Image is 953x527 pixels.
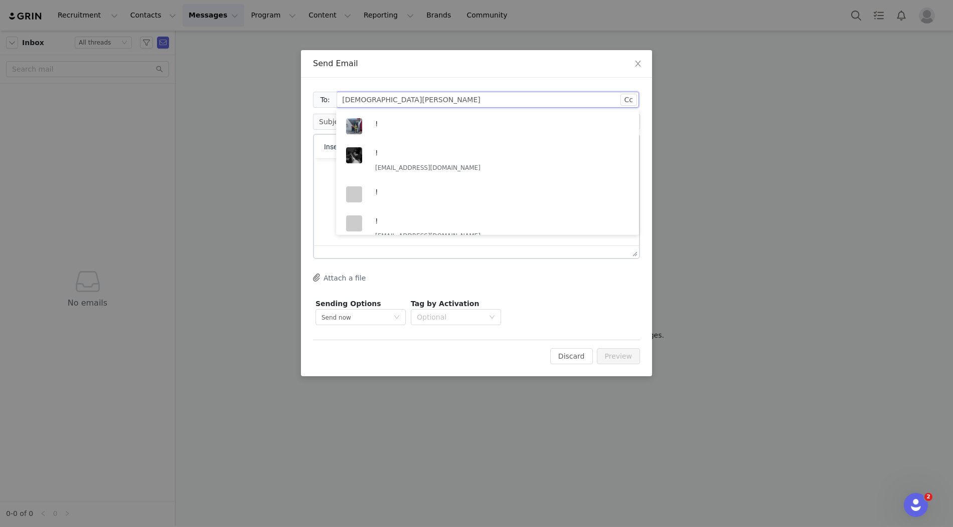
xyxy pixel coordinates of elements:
[346,118,362,134] img: 08ebfe30-12eb-4bdd-9fac-6fe97248aa2e.jpg
[550,348,593,364] button: Discard
[904,493,928,517] iframe: Intercom live chat
[375,215,486,226] p: !
[394,314,400,321] i: icon: down
[315,300,381,308] span: Sending Options
[322,314,351,321] span: Send now
[628,246,639,258] div: Press the Up and Down arrow keys to resize the editor.
[924,493,932,501] span: 2
[375,162,486,173] p: [EMAIL_ADDRESS][DOMAIN_NAME]
[417,312,484,322] div: Optional
[489,314,495,321] i: icon: down
[313,272,366,284] button: Attach a file
[375,147,486,158] p: !
[314,158,639,245] iframe: Rich Text Area
[313,58,640,69] div: Send Email
[324,143,342,151] span: Insert
[375,118,486,129] p: !
[313,114,353,130] span: Subject:
[320,140,355,154] button: Insert
[411,300,479,308] span: Tag by Activation
[597,348,641,364] button: Preview
[375,230,486,241] p: [EMAIL_ADDRESS][DOMAIN_NAME]
[313,92,337,108] span: To:
[375,186,486,197] p: !
[624,50,652,78] button: Close
[346,147,362,163] img: 1071a16c-3b13-4adf-8cf6-006c09bd94e7.jpg
[634,60,642,68] i: icon: close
